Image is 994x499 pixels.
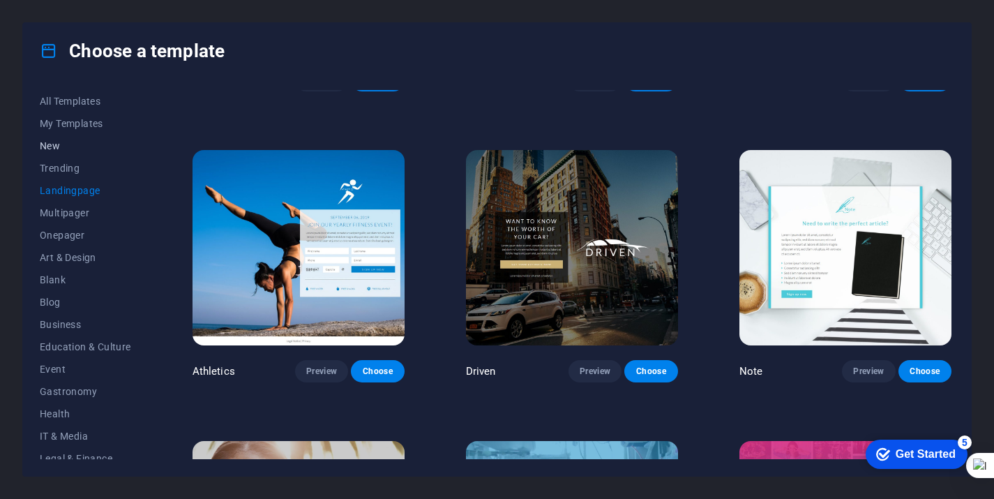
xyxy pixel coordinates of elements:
button: New [40,135,131,157]
span: Event [40,364,131,375]
button: Legal & Finance [40,447,131,470]
span: Onepager [40,230,131,241]
button: Choose [898,360,951,382]
button: Event [40,358,131,380]
span: Legal & Finance [40,453,131,464]
button: Preview [568,360,622,382]
div: Get Started [40,15,100,28]
button: Business [40,313,131,336]
button: Gastronomy [40,380,131,403]
span: Blank [40,274,131,285]
span: Preview [580,366,610,377]
span: Blog [40,297,131,308]
span: IT & Media [40,431,131,442]
span: Education & Culture [40,341,131,352]
img: Athletics [193,150,405,345]
button: Blank [40,269,131,291]
span: Preview [853,366,884,377]
button: Choose [624,360,677,382]
button: Preview [295,360,348,382]
button: Art & Design [40,246,131,269]
button: Health [40,403,131,425]
button: IT & Media [40,425,131,447]
span: Choose [910,366,940,377]
div: 5 [103,3,116,17]
span: Art & Design [40,252,131,263]
button: Multipager [40,202,131,224]
p: Athletics [193,364,235,378]
span: Choose [362,366,393,377]
p: Note [739,364,763,378]
p: Driven [466,364,496,378]
img: Driven [466,150,678,345]
img: Note [739,150,951,345]
span: Multipager [40,207,131,218]
span: Gastronomy [40,386,131,397]
span: Business [40,319,131,330]
button: Blog [40,291,131,313]
h4: Choose a template [40,40,225,62]
span: Preview [306,366,337,377]
button: Landingpage [40,179,131,202]
button: Education & Culture [40,336,131,358]
button: Preview [842,360,895,382]
span: New [40,140,131,151]
button: Onepager [40,224,131,246]
span: Health [40,408,131,419]
span: Landingpage [40,185,131,196]
span: All Templates [40,96,131,107]
span: Trending [40,163,131,174]
div: Get Started 5 items remaining, 0% complete [10,7,112,36]
span: My Templates [40,118,131,129]
span: Choose [635,366,666,377]
button: Trending [40,157,131,179]
button: Choose [351,360,404,382]
button: All Templates [40,90,131,112]
button: My Templates [40,112,131,135]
